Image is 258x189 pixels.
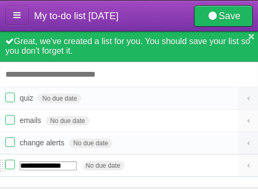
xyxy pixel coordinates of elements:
span: change alerts [20,138,67,147]
label: Done [5,115,15,125]
label: Done [5,137,15,147]
span: No due date [38,94,81,103]
span: quiz [20,94,36,102]
a: Save [194,5,253,27]
span: No due date [69,138,112,148]
span: My to-do list [DATE] [34,11,119,21]
span: No due date [81,161,124,170]
span: emails [20,116,44,125]
label: Done [5,93,15,102]
span: No due date [46,116,89,126]
label: Done [5,160,15,169]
